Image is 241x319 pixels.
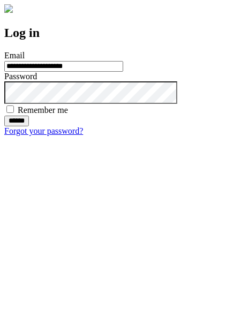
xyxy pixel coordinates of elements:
label: Password [4,72,37,81]
label: Remember me [18,105,68,115]
a: Forgot your password? [4,126,83,135]
label: Email [4,51,25,60]
img: logo-4e3dc11c47720685a147b03b5a06dd966a58ff35d612b21f08c02c0306f2b779.png [4,4,13,13]
h2: Log in [4,26,237,40]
